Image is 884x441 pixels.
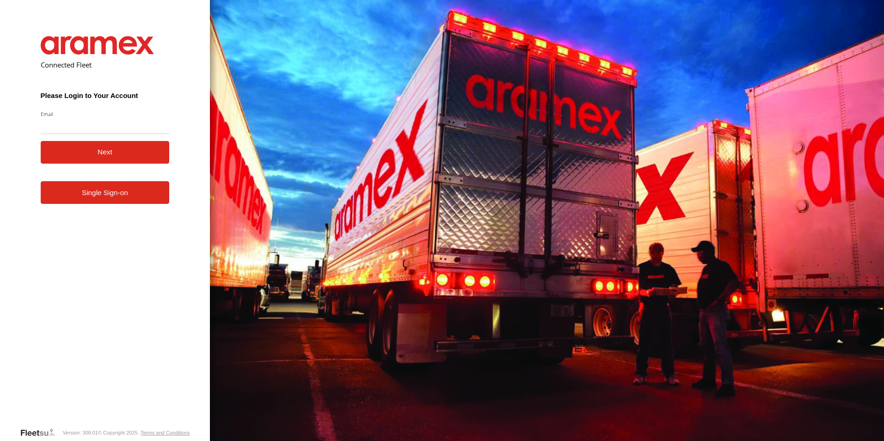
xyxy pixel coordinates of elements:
[141,430,190,435] a: Terms and Conditions
[41,141,170,164] button: Next
[62,430,98,435] div: Version: 308.01
[20,428,62,437] a: Visit our Website
[41,110,170,117] label: Email
[98,430,190,435] div: © Copyright 2025 -
[41,36,154,55] img: Aramex
[41,60,170,69] h2: Connected Fleet
[41,181,170,204] a: Single Sign-on
[41,92,170,99] h3: Please Login to Your Account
